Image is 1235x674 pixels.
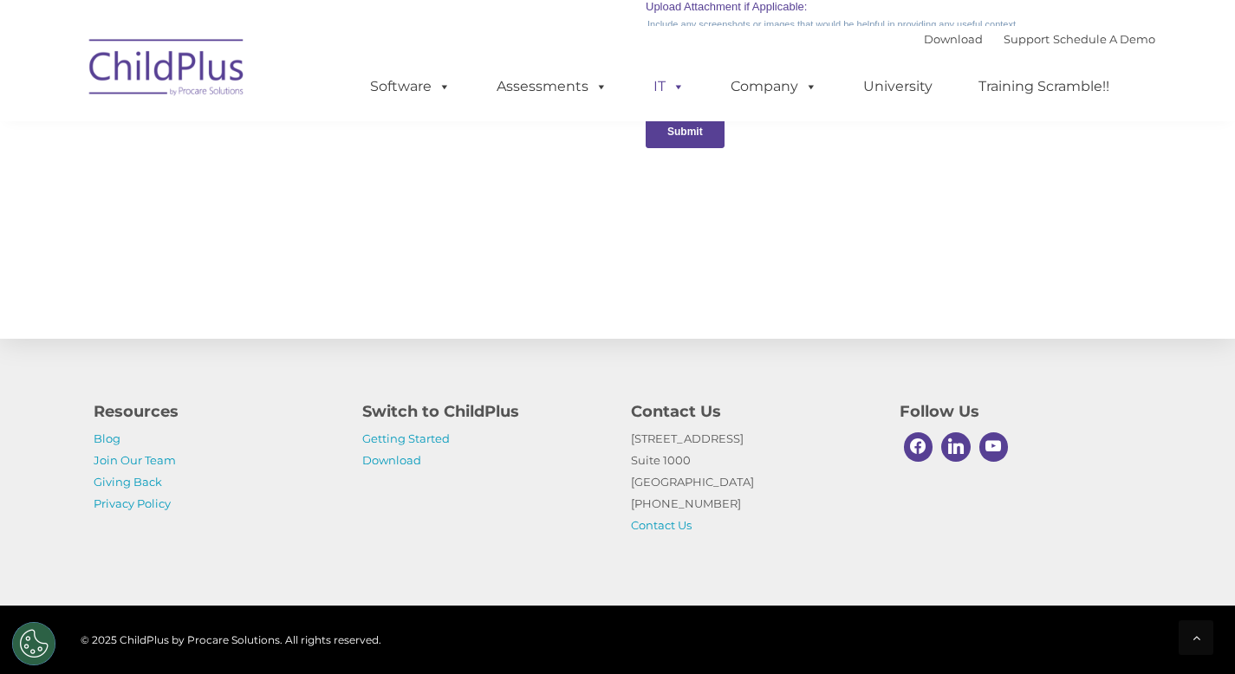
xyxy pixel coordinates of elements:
a: Join Our Team [94,453,176,467]
button: Cookies Settings [12,622,55,665]
a: Company [713,69,835,104]
a: Giving Back [94,475,162,489]
h4: Contact Us [631,399,874,424]
h4: Follow Us [900,399,1142,424]
a: Blog [94,431,120,445]
p: [STREET_ADDRESS] Suite 1000 [GEOGRAPHIC_DATA] [PHONE_NUMBER] [631,428,874,536]
a: Assessments [479,69,625,104]
span: Phone number [241,185,315,198]
a: Training Scramble!! [961,69,1127,104]
a: Download [924,32,983,46]
font: | [924,32,1155,46]
a: Facebook [900,428,938,466]
a: Schedule A Demo [1053,32,1155,46]
a: University [846,69,950,104]
img: ChildPlus by Procare Solutions [81,27,254,113]
a: Software [353,69,468,104]
a: IT [636,69,702,104]
a: Support [1004,32,1050,46]
h4: Resources [94,399,336,424]
h4: Switch to ChildPlus [362,399,605,424]
a: Youtube [975,428,1013,466]
a: Download [362,453,421,467]
span: Last name [241,114,294,127]
a: Linkedin [937,428,975,466]
a: Getting Started [362,431,450,445]
span: © 2025 ChildPlus by Procare Solutions. All rights reserved. [81,633,381,646]
a: Contact Us [631,518,692,532]
a: Privacy Policy [94,496,171,510]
